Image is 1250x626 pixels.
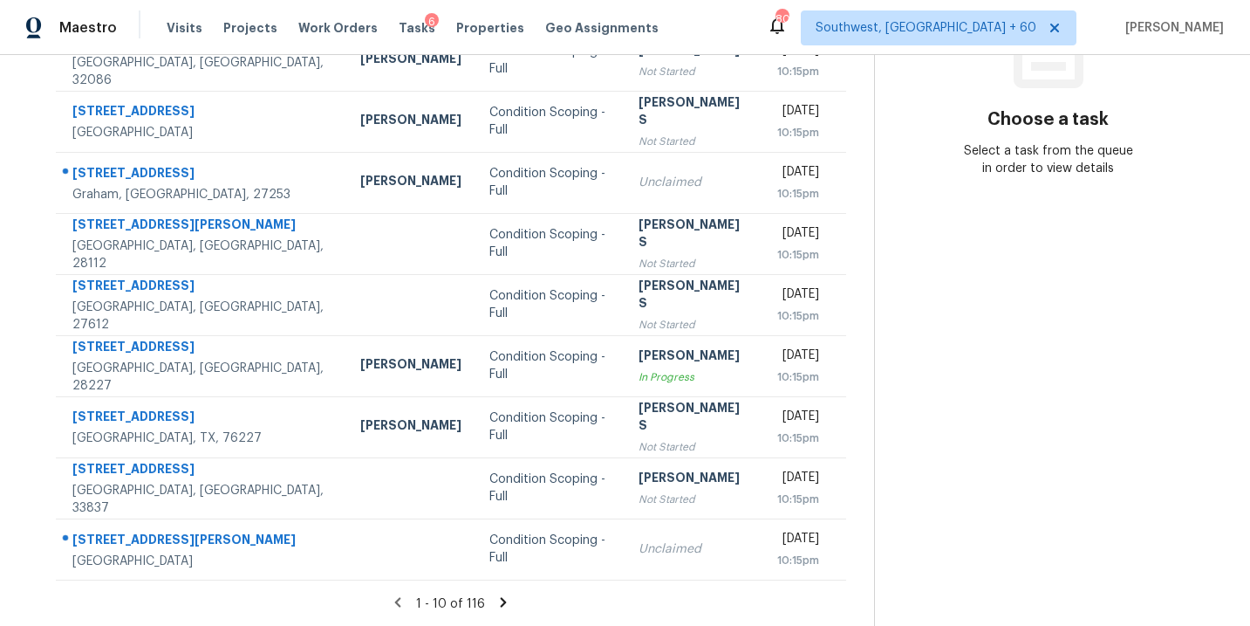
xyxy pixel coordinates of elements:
[72,430,332,447] div: [GEOGRAPHIC_DATA], TX, 76227
[425,13,439,31] div: 6
[167,19,202,37] span: Visits
[489,226,611,261] div: Condition Scoping - Full
[298,19,378,37] span: Work Orders
[639,316,748,334] div: Not Started
[72,237,332,272] div: [GEOGRAPHIC_DATA], [GEOGRAPHIC_DATA], 28112
[489,165,611,200] div: Condition Scoping - Full
[639,93,748,133] div: [PERSON_NAME] S
[489,532,611,567] div: Condition Scoping - Full
[777,491,819,508] div: 10:15pm
[639,368,748,386] div: In Progress
[777,552,819,569] div: 10:15pm
[489,409,611,444] div: Condition Scoping - Full
[72,460,332,482] div: [STREET_ADDRESS]
[639,255,748,272] div: Not Started
[961,142,1135,177] div: Select a task from the queue in order to view details
[777,408,819,430] div: [DATE]
[72,360,332,395] div: [GEOGRAPHIC_DATA], [GEOGRAPHIC_DATA], 28227
[489,348,611,383] div: Condition Scoping - Full
[223,19,277,37] span: Projects
[416,598,485,610] span: 1 - 10 of 116
[489,43,611,78] div: Condition Scoping - Full
[777,347,819,368] div: [DATE]
[777,430,819,447] div: 10:15pm
[639,469,748,491] div: [PERSON_NAME]
[777,469,819,491] div: [DATE]
[360,50,461,72] div: [PERSON_NAME]
[777,368,819,386] div: 10:15pm
[360,416,461,438] div: [PERSON_NAME]
[639,216,748,255] div: [PERSON_NAME] S
[639,174,748,191] div: Unclaimed
[639,438,748,456] div: Not Started
[639,491,748,508] div: Not Started
[639,540,748,558] div: Unclaimed
[72,54,332,89] div: [GEOGRAPHIC_DATA], [GEOGRAPHIC_DATA], 32086
[639,63,748,80] div: Not Started
[72,277,332,299] div: [STREET_ADDRESS]
[360,355,461,377] div: [PERSON_NAME]
[777,163,819,185] div: [DATE]
[72,338,332,360] div: [STREET_ADDRESS]
[777,307,819,325] div: 10:15pm
[72,408,332,430] div: [STREET_ADDRESS]
[639,399,748,438] div: [PERSON_NAME] S
[456,19,524,37] span: Properties
[72,531,332,553] div: [STREET_ADDRESS][PERSON_NAME]
[775,10,788,28] div: 804
[360,172,461,194] div: [PERSON_NAME]
[72,553,332,570] div: [GEOGRAPHIC_DATA]
[777,246,819,264] div: 10:15pm
[72,164,332,186] div: [STREET_ADDRESS]
[639,277,748,316] div: [PERSON_NAME] S
[72,102,332,124] div: [STREET_ADDRESS]
[639,347,748,368] div: [PERSON_NAME]
[489,287,611,322] div: Condition Scoping - Full
[777,530,819,552] div: [DATE]
[399,22,435,34] span: Tasks
[777,63,819,80] div: 10:15pm
[777,185,819,203] div: 10:15pm
[816,19,1036,37] span: Southwest, [GEOGRAPHIC_DATA] + 60
[987,111,1109,128] h3: Choose a task
[489,104,611,139] div: Condition Scoping - Full
[1118,19,1224,37] span: [PERSON_NAME]
[777,285,819,307] div: [DATE]
[72,482,332,517] div: [GEOGRAPHIC_DATA], [GEOGRAPHIC_DATA], 33837
[489,471,611,506] div: Condition Scoping - Full
[72,216,332,237] div: [STREET_ADDRESS][PERSON_NAME]
[72,124,332,141] div: [GEOGRAPHIC_DATA]
[545,19,659,37] span: Geo Assignments
[59,19,117,37] span: Maestro
[72,299,332,334] div: [GEOGRAPHIC_DATA], [GEOGRAPHIC_DATA], 27612
[360,111,461,133] div: [PERSON_NAME]
[777,224,819,246] div: [DATE]
[639,133,748,150] div: Not Started
[777,102,819,124] div: [DATE]
[72,186,332,203] div: Graham, [GEOGRAPHIC_DATA], 27253
[777,124,819,141] div: 10:15pm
